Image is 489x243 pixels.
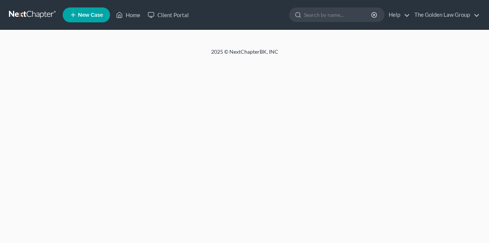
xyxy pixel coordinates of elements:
a: Help [385,8,410,22]
a: Client Portal [144,8,192,22]
span: New Case [78,12,103,18]
a: The Golden Law Group [411,8,480,22]
div: 2025 © NextChapterBK, INC [32,48,457,61]
input: Search by name... [304,8,372,22]
a: Home [112,8,144,22]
